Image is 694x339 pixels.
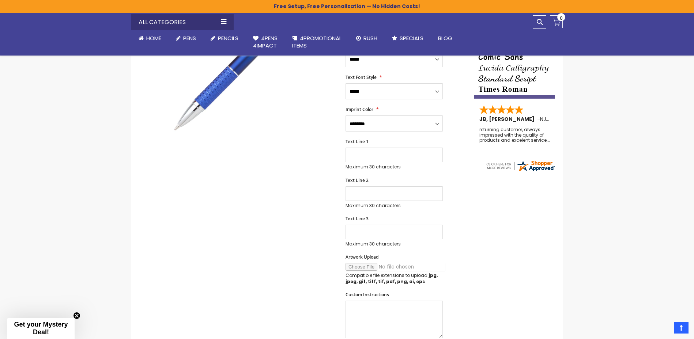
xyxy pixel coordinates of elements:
span: JB, [PERSON_NAME] [479,115,537,123]
span: Text Line 2 [346,177,369,183]
img: 4pens.com widget logo [485,159,555,172]
span: 0 [560,15,563,22]
strong: jpg, jpeg, gif, tiff, tif, pdf, png, ai, eps [346,272,438,284]
span: Rush [363,34,377,42]
span: Specials [400,34,423,42]
a: Specials [385,30,431,46]
div: All Categories [131,14,234,30]
a: 0 [550,15,563,28]
span: Artwork Upload [346,254,378,260]
a: Rush [349,30,385,46]
img: font-personalization-examples [474,28,555,99]
span: Get your Mystery Deal! [14,321,68,336]
a: Top [674,322,689,334]
p: Maximum 30 characters [346,164,443,170]
a: Pens [169,30,203,46]
span: Text Line 3 [346,216,369,222]
span: 4Pens 4impact [253,34,278,49]
span: Pens [183,34,196,42]
a: 4Pens4impact [246,30,285,54]
a: 4PROMOTIONALITEMS [285,30,349,54]
span: Text Font Style [346,74,377,80]
p: Maximum 30 characters [346,241,443,247]
div: returning customer, always impressed with the quality of products and excelent service, will retu... [479,127,550,143]
span: Imprint Color [346,106,373,113]
span: Home [146,34,161,42]
a: Pencils [203,30,246,46]
span: - , [537,115,601,123]
div: Get your Mystery Deal!Close teaser [7,318,75,339]
a: 4pens.com certificate URL [485,168,555,174]
p: Maximum 30 characters [346,203,443,209]
span: Custom Instructions [346,292,389,298]
a: Blog [431,30,460,46]
a: Home [131,30,169,46]
span: NJ [540,115,549,123]
span: 4PROMOTIONAL ITEMS [292,34,342,49]
p: Compatible file extensions to upload: [346,273,443,284]
button: Close teaser [73,312,80,319]
span: Pencils [218,34,238,42]
span: Blog [438,34,452,42]
span: Text Line 1 [346,138,369,145]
